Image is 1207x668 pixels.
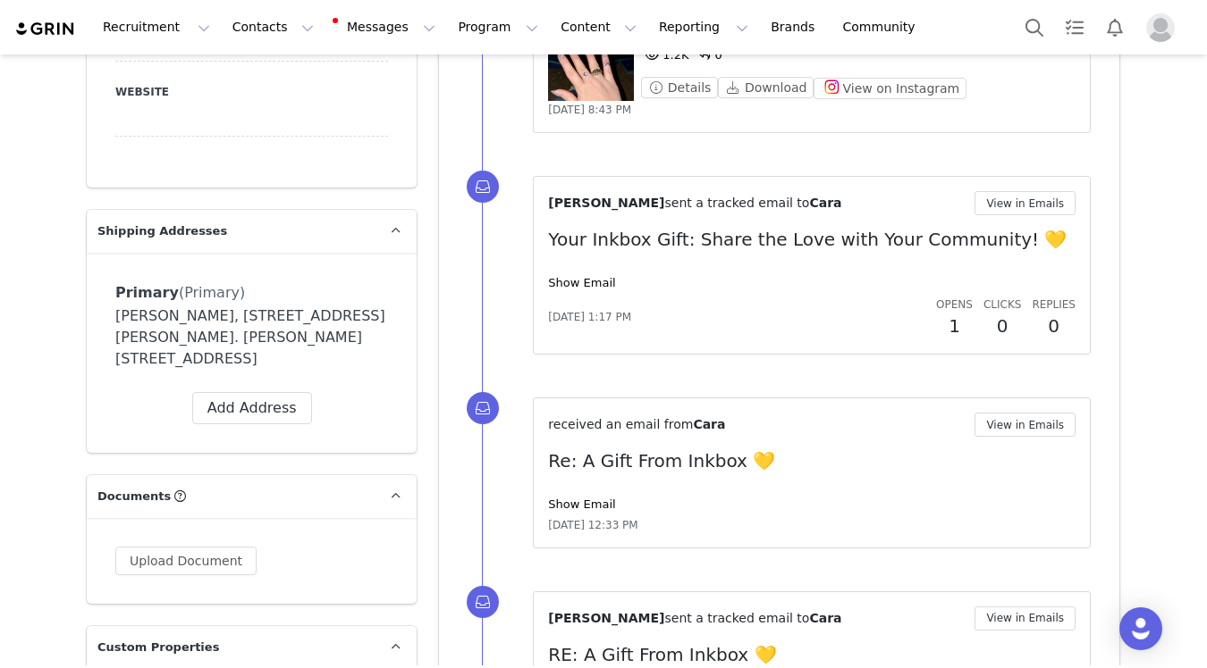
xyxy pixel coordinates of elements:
a: Show Email [548,276,615,289]
a: Brands [760,7,831,47]
span: Cara [809,196,841,210]
img: grin logo [14,21,77,38]
button: Profile [1135,13,1193,42]
button: Download [718,77,814,98]
div: [PERSON_NAME], [STREET_ADDRESS][PERSON_NAME]. [PERSON_NAME][STREET_ADDRESS] [115,305,388,370]
span: [DATE] 8:43 PM [548,104,631,116]
button: View on Instagram [814,78,966,99]
button: Content [550,7,647,47]
span: [DATE] 1:17 PM [548,309,631,325]
p: RE: A Gift From Inkbox 💛 [548,641,1076,668]
span: sent a tracked email to [664,196,809,210]
span: Cara [693,417,725,431]
h2: 0 [1032,313,1076,339]
p: Your Inkbox Gift: Share the Love with Your Community! 💛 [548,226,1076,253]
button: View in Emails [975,413,1076,437]
h2: 0 [983,313,1021,339]
button: Reporting [648,7,759,47]
a: Community [832,7,934,47]
span: received an email from [548,417,693,431]
span: Shipping Addresses [97,222,227,240]
button: Program [447,7,549,47]
span: Custom Properties [97,639,219,656]
span: (Primary) [179,284,245,301]
a: Tasks [1055,7,1094,47]
button: Add Address [192,392,312,424]
span: 0 [694,48,722,62]
span: Replies [1032,298,1076,311]
button: View in Emails [975,606,1076,630]
span: [PERSON_NAME] [548,611,664,625]
span: Cara [809,611,841,625]
span: sent a tracked email to [664,611,809,625]
button: Contacts [222,7,325,47]
label: Website [115,84,388,100]
button: Search [1015,7,1054,47]
button: Recruitment [92,7,221,47]
h2: 1 [936,313,973,339]
button: View in Emails [975,191,1076,215]
img: placeholder-profile.jpg [1146,13,1175,42]
span: [PERSON_NAME] [548,196,664,210]
span: 1.2K [641,48,688,62]
span: Opens [936,298,973,311]
body: Rich Text Area. Press ALT-0 for help. [14,14,620,34]
p: Re: A Gift From Inkbox 💛 [548,447,1076,474]
button: Notifications [1095,7,1135,47]
span: Documents [97,488,171,505]
a: Show Email [548,497,615,511]
div: Open Intercom Messenger [1119,607,1162,650]
button: Upload Document [115,547,257,575]
a: View on Instagram [814,81,966,95]
span: Primary [115,284,179,301]
button: Messages [325,7,446,47]
span: [DATE] 12:33 PM [548,517,637,533]
span: Clicks [983,298,1021,311]
button: Details [641,77,718,98]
